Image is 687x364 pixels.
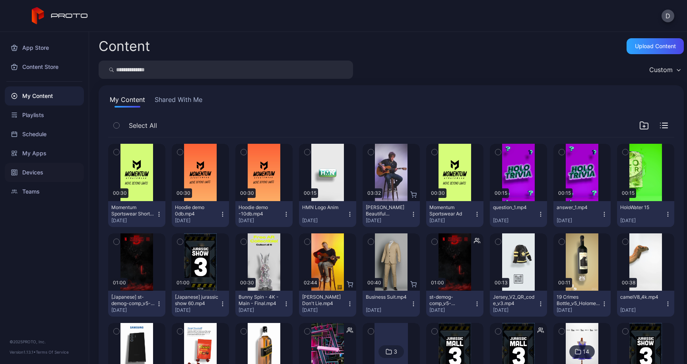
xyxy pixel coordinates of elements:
[366,307,410,313] div: [DATE]
[493,307,538,313] div: [DATE]
[239,307,283,313] div: [DATE]
[239,217,283,224] div: [DATE]
[5,57,84,76] a: Content Store
[302,294,346,307] div: Ryan Pollie's Don't Lie.mp4
[557,204,600,211] div: answer_1.mp4
[426,201,483,227] button: Momentum Sportswear Ad[DATE]
[175,294,219,307] div: [Japanese] jurassic show 60.mp4
[239,294,282,307] div: Bunny Spin - 4K - Main - Final.mp4
[620,204,664,211] div: HoloWater 15
[662,10,674,22] button: D
[493,217,538,224] div: [DATE]
[299,291,356,317] button: [PERSON_NAME] Don't Lie.mp4[DATE]
[153,95,204,108] button: Shared With Me
[10,339,79,345] div: © 2025 PROTO, Inc.
[617,201,674,227] button: HoloWater 15[DATE]
[553,201,611,227] button: answer_1.mp4[DATE]
[111,294,155,307] div: [Japanese] st-demog-comp_v5-VO_1(1).mp4
[429,294,473,307] div: st-demog-comp_v5-VO_1(1).mp4
[111,204,155,217] div: Momentum Sportswear Shorts -10db.mp4
[5,144,84,163] a: My Apps
[235,291,293,317] button: Bunny Spin - 4K - Main - Final.mp4[DATE]
[235,201,293,227] button: Hoodie demo -10db.mp4[DATE]
[490,201,547,227] button: question_1.mp4[DATE]
[108,201,165,227] button: Momentum Sportswear Shorts -10db.mp4[DATE]
[5,125,84,144] a: Schedule
[429,307,474,313] div: [DATE]
[175,217,219,224] div: [DATE]
[363,291,420,317] button: Business Suit.mp4[DATE]
[172,201,229,227] button: Hoodie demo 0db.mp4[DATE]
[299,201,356,227] button: HMN Logo Anim[DATE]
[620,294,664,300] div: camelV8_4k.mp4
[36,350,69,354] a: Terms Of Service
[172,291,229,317] button: [Japanese] jurassic show 60.mp4[DATE]
[490,291,547,317] button: Jersey_V2_QR_code_v3.mp4[DATE]
[557,307,601,313] div: [DATE]
[111,217,156,224] div: [DATE]
[302,217,347,224] div: [DATE]
[620,217,665,224] div: [DATE]
[649,66,673,74] div: Custom
[5,106,84,125] a: Playlists
[363,201,420,227] button: [PERSON_NAME] Beautiful Disaster.mp4[DATE]
[493,204,537,211] div: question_1.mp4
[635,43,676,49] div: Upload Content
[493,294,537,307] div: Jersey_V2_QR_code_v3.mp4
[111,307,156,313] div: [DATE]
[108,95,147,108] button: My Content
[620,307,665,313] div: [DATE]
[617,291,674,317] button: camelV8_4k.mp4[DATE]
[583,348,589,355] div: 14
[99,39,150,53] div: Content
[429,217,474,224] div: [DATE]
[366,294,409,300] div: Business Suit.mp4
[394,348,397,355] div: 3
[175,204,219,217] div: Hoodie demo 0db.mp4
[239,204,282,217] div: Hoodie demo -10db.mp4
[108,291,165,317] button: [Japanese] st-demog-comp_v5-VO_1(1).mp4[DATE]
[366,204,409,217] div: Billy Morrison's Beautiful Disaster.mp4
[129,121,157,130] span: Select All
[426,291,483,317] button: st-demog-comp_v5-VO_1(1).mp4[DATE]
[553,291,611,317] button: 19 Crimes Bottle_v5_Holomedia.mp4[DATE]
[302,204,346,211] div: HMN Logo Anim
[5,86,84,106] a: My Content
[5,163,84,182] a: Devices
[5,38,84,57] a: App Store
[429,204,473,217] div: Momentum Sportswear Ad
[557,294,600,307] div: 19 Crimes Bottle_v5_Holomedia.mp4
[645,61,684,79] button: Custom
[366,217,410,224] div: [DATE]
[627,38,684,54] button: Upload Content
[10,350,36,354] span: Version 1.13.1 •
[557,217,601,224] div: [DATE]
[302,307,347,313] div: [DATE]
[5,182,84,201] a: Teams
[175,307,219,313] div: [DATE]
